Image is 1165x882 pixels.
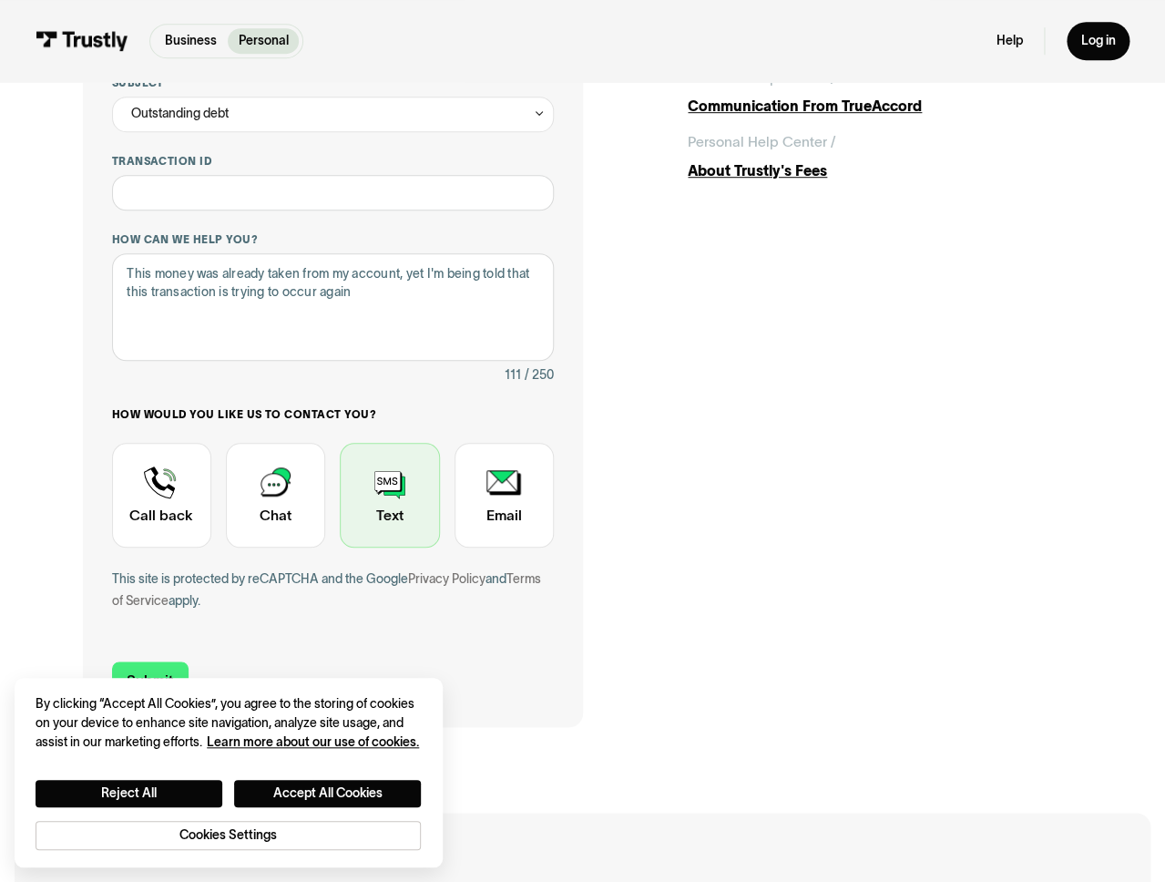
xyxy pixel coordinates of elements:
input: Submit [112,661,189,699]
a: Log in [1067,22,1129,59]
label: How can we help you? [112,232,555,247]
a: Privacy Policy [408,572,485,586]
div: By clicking “Accept All Cookies”, you agree to the storing of cookies on your device to enhance s... [36,695,421,752]
div: This site is protected by reCAPTCHA and the Google and apply. [112,569,555,611]
div: Outstanding debt [131,103,229,125]
a: Personal Help Center /About Trustly's Fees [688,131,1082,181]
a: Business [154,28,227,54]
p: Business [165,32,217,51]
div: Communication From TrueAccord [688,96,1082,118]
div: Log in [1080,33,1115,49]
div: / 250 [525,364,554,386]
div: 111 [505,364,521,386]
div: About Trustly's Fees [688,160,1082,182]
button: Accept All Cookies [234,780,421,806]
div: Cookie banner [15,678,443,868]
a: Personal Help Center /Communication From TrueAccord [688,67,1082,118]
p: Personal [239,32,289,51]
a: Personal [228,28,299,54]
button: Cookies Settings [36,821,421,849]
img: Trustly Logo [36,31,128,51]
label: How would you like us to contact you? [112,407,555,422]
a: More information about your privacy, opens in a new tab [207,735,419,749]
a: Help [996,33,1023,49]
div: Privacy [36,695,421,849]
div: Personal Help Center / [688,131,836,153]
label: Subject [112,76,555,90]
div: Outstanding debt [112,97,555,132]
label: Transaction ID [112,154,555,169]
a: Terms of Service [112,572,541,608]
button: Reject All [36,780,222,806]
